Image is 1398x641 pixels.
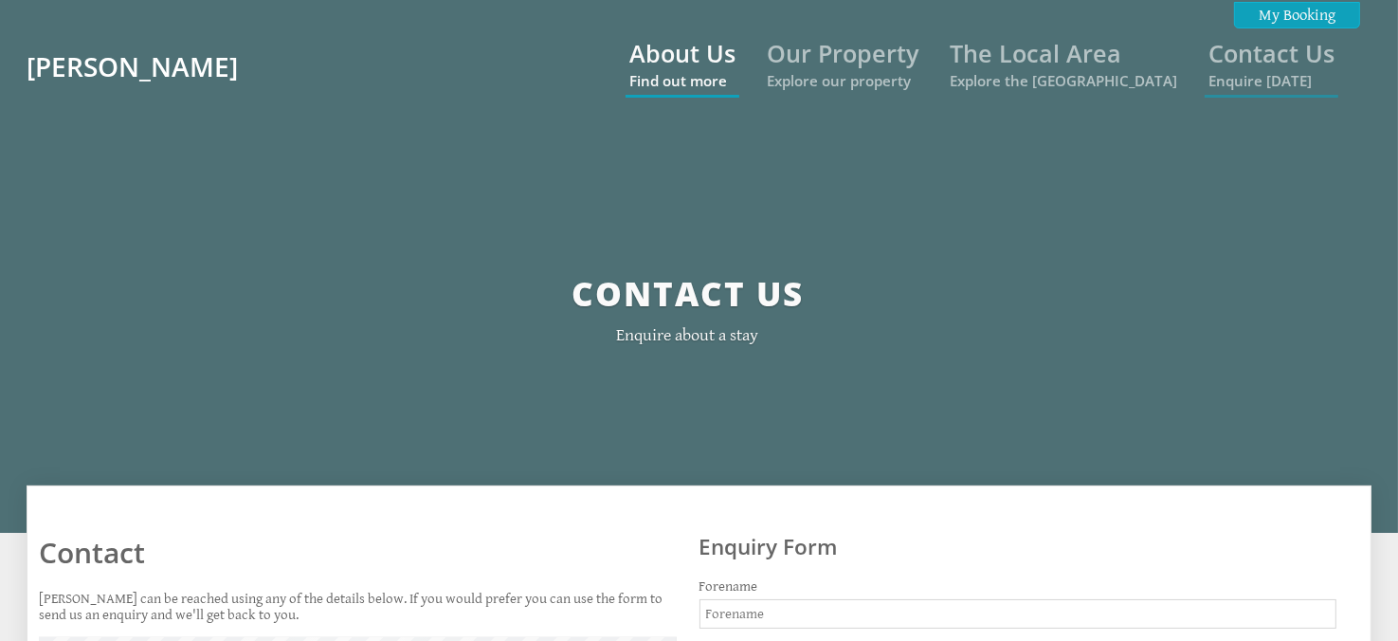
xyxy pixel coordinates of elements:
[27,48,263,84] a: [PERSON_NAME]
[699,532,1337,561] h2: Enquiry Form
[159,325,1217,345] p: Enquire about a stay
[39,533,677,572] h1: Contact
[699,578,1337,595] label: Forename
[950,71,1177,90] small: Explore the [GEOGRAPHIC_DATA]
[39,591,677,623] p: [PERSON_NAME] can be reached using any of the details below. If you would prefer you can use the ...
[159,271,1217,316] h2: Contact Us
[629,71,735,90] small: Find out more
[699,599,1337,629] input: Forename
[1208,71,1334,90] small: Enquire [DATE]
[1234,2,1360,28] a: My Booking
[950,37,1177,90] a: The Local AreaExplore the [GEOGRAPHIC_DATA]
[1208,37,1334,90] a: Contact UsEnquire [DATE]
[767,71,918,90] small: Explore our property
[629,37,735,90] a: About UsFind out more
[767,37,918,90] a: Our PropertyExplore our property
